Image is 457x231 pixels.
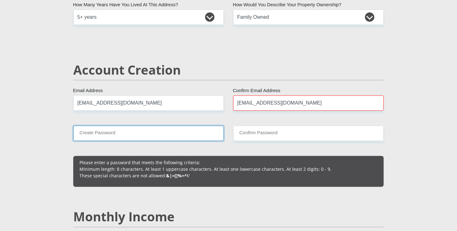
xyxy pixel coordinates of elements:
[233,126,384,141] input: Confirm Password
[73,62,384,77] h2: Account Creation
[73,209,384,224] h2: Monthly Income
[79,159,378,179] p: Please enter a password that meets the following criteria: Minimum length: 8 characters. At least...
[73,96,224,111] input: Email Address
[73,126,224,141] input: Create Password
[233,96,384,111] input: Confirm Email Address
[73,10,224,25] select: Please select a value
[166,173,190,179] b: &|=[]%+^\'
[233,10,384,25] select: Please select a value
